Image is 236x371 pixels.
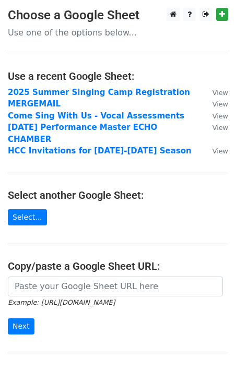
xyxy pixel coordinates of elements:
small: View [213,124,228,131]
a: View [202,99,228,109]
a: View [202,146,228,155]
h4: Select another Google Sheet: [8,189,228,201]
h4: Use a recent Google Sheet: [8,70,228,82]
small: Example: [URL][DOMAIN_NAME] [8,298,115,306]
a: Select... [8,209,47,225]
a: View [202,111,228,121]
small: View [213,89,228,97]
input: Next [8,318,34,334]
a: 2025 Summer Singing Camp Registration [8,88,190,97]
small: View [213,112,228,120]
p: Use one of the options below... [8,27,228,38]
a: View [202,88,228,97]
a: [DATE] Performance Master ECHO CHAMBER [8,123,157,144]
small: View [213,100,228,108]
a: MERGEMAIL [8,99,61,109]
a: Come Sing With Us - Vocal Assessments [8,111,184,121]
h4: Copy/paste a Google Sheet URL: [8,260,228,272]
h3: Choose a Google Sheet [8,8,228,23]
small: View [213,147,228,155]
a: View [202,123,228,132]
a: HCC Invitations for [DATE]-[DATE] Season [8,146,192,155]
input: Paste your Google Sheet URL here [8,277,223,296]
